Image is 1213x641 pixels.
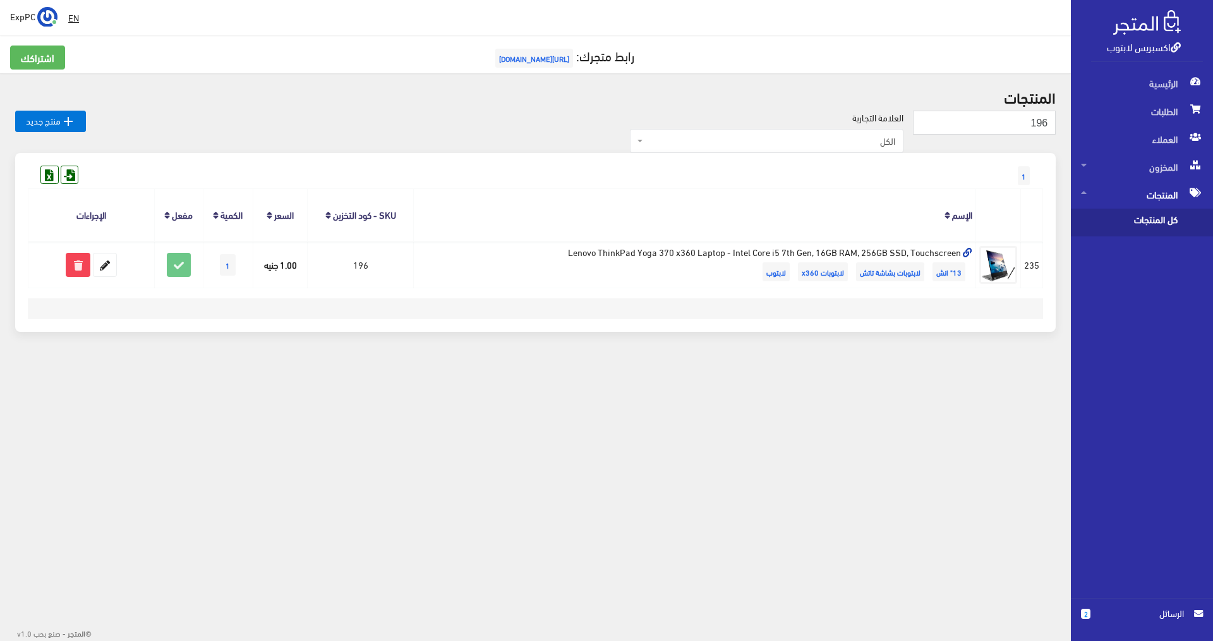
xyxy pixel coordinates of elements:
[63,6,84,29] a: EN
[220,205,243,223] a: الكمية
[1071,70,1213,97] a: الرئيسية
[1081,609,1090,619] span: 2
[28,189,155,241] th: الإجراءات
[932,262,965,281] span: 13" انش
[913,111,1056,135] input: بحث...
[630,129,903,153] span: الكل
[68,9,79,25] u: EN
[856,262,924,281] span: لابتوبات بشاشة تاتش
[10,8,35,24] span: ExpPC
[1081,209,1177,236] span: كل المنتجات
[1113,10,1181,35] img: .
[1101,606,1184,620] span: الرسائل
[1071,153,1213,181] a: المخزون
[763,262,790,281] span: لابتوب
[61,114,76,129] i: 
[68,627,85,638] strong: المتجر
[798,262,848,281] span: لابتوبات x360
[1081,70,1203,97] span: الرئيسية
[15,89,1056,105] h2: المنتجات
[1071,125,1213,153] a: العملاء
[220,254,236,276] span: 1
[15,554,63,602] iframe: Drift Widget Chat Controller
[308,241,414,288] td: 196
[333,205,396,223] a: SKU - كود التخزين
[1081,125,1203,153] span: العملاء
[1107,37,1181,56] a: اكسبريس لابتوب
[495,49,573,68] span: [URL][DOMAIN_NAME]
[10,46,65,70] a: اشتراكك
[952,205,972,223] a: الإسم
[17,626,66,640] span: - صنع بحب v1.0
[1071,97,1213,125] a: الطلبات
[1081,153,1203,181] span: المخزون
[1081,181,1203,209] span: المنتجات
[414,241,976,288] td: Lenovo ThinkPad Yoga 370 x360 Laptop - Intel Core i5 7th Gen, 16GB RAM, 256GB SSD, Touchscreen
[646,135,895,147] span: الكل
[1071,181,1213,209] a: المنتجات
[979,246,1017,284] img: lenovo-thinkpad-yoga-370-x360-laptop-intel-core-i5-7th-gen-16gb-ram-256gb-ssd-touchscreen.png
[37,7,57,27] img: ...
[1081,97,1203,125] span: الطلبات
[10,6,57,27] a: ... ExpPC
[492,44,634,67] a: رابط متجرك:[URL][DOMAIN_NAME]
[15,111,86,132] a: منتج جديد
[1071,209,1213,236] a: كل المنتجات
[1081,606,1203,633] a: 2 الرسائل
[1021,241,1043,288] td: 235
[253,241,307,288] td: 1.00 جنيه
[1018,166,1030,185] span: 1
[852,111,903,125] label: العلامة التجارية
[274,205,294,223] a: السعر
[172,205,193,223] a: مفعل
[5,625,92,641] div: ©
